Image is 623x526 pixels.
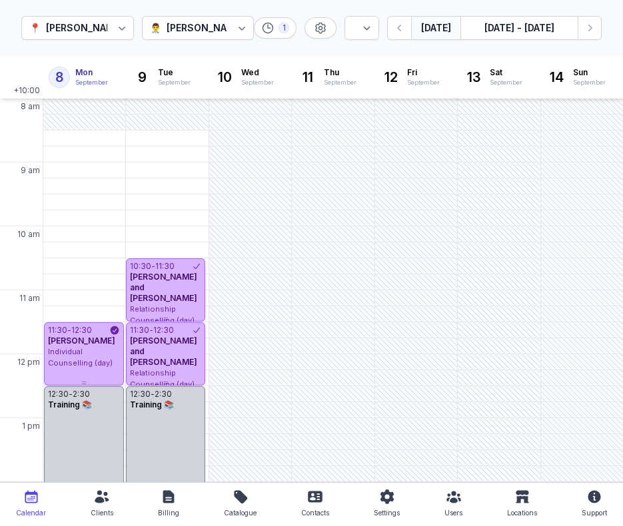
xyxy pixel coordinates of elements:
span: [PERSON_NAME] and [PERSON_NAME] [130,272,197,303]
div: September [241,78,274,87]
div: 12 [380,67,402,88]
span: 11 am [19,293,40,304]
div: Clients [91,505,113,521]
div: - [151,389,155,399]
div: Settings [374,505,400,521]
div: 12:30 [48,389,69,399]
div: Users [444,505,462,521]
div: [PERSON_NAME] Counselling [46,20,183,36]
span: 8 am [21,101,40,112]
div: September [573,78,606,87]
span: 10 am [17,229,40,240]
span: Sun [573,67,606,78]
button: [DATE] [411,16,460,40]
div: September [324,78,356,87]
div: 📍 [29,20,41,36]
span: Tue [158,67,191,78]
div: 13 [463,67,484,88]
span: Training 📚 [48,399,92,409]
span: [PERSON_NAME] and [PERSON_NAME] [130,336,197,367]
div: - [67,325,71,336]
div: Billing [158,505,179,521]
div: [PERSON_NAME] [167,20,244,36]
span: 1 pm [22,421,40,431]
div: Catalogue [224,505,257,521]
div: 14 [546,67,568,88]
div: Locations [507,505,537,521]
div: 11:30 [130,325,149,336]
div: Support [582,505,607,521]
div: 8 [49,67,70,88]
div: September [158,78,191,87]
span: Relationship Counselling (day) [130,304,195,325]
div: 9 [131,67,153,88]
div: 11:30 [155,261,175,272]
span: Thu [324,67,356,78]
div: September [490,78,522,87]
div: 2:30 [155,389,172,399]
div: 10:30 [130,261,151,272]
div: 12:30 [71,325,92,336]
div: 10 [215,67,236,88]
div: 11 [297,67,318,88]
div: 1 [279,23,289,33]
span: Training 📚 [130,399,174,409]
div: - [69,389,73,399]
div: 12:30 [130,389,151,399]
span: Sat [490,67,522,78]
div: 12:30 [153,325,174,336]
div: Calendar [16,505,46,521]
div: 2:30 [73,389,90,399]
div: 11:30 [48,325,67,336]
div: - [149,325,153,336]
div: Contacts [301,505,329,521]
div: 👨‍⚕️ [150,20,161,36]
div: September [407,78,440,87]
button: [DATE] - [DATE] [460,16,578,40]
span: [PERSON_NAME] [48,336,115,346]
span: 9 am [21,165,40,176]
span: Fri [407,67,440,78]
span: 12 pm [17,357,40,368]
div: - [151,261,155,272]
span: Relationship Counselling (day) [130,368,195,389]
div: September [75,78,108,87]
span: +10:00 [13,85,43,99]
span: Individual Counselling (day) [48,347,113,368]
span: Mon [75,67,108,78]
span: Wed [241,67,274,78]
